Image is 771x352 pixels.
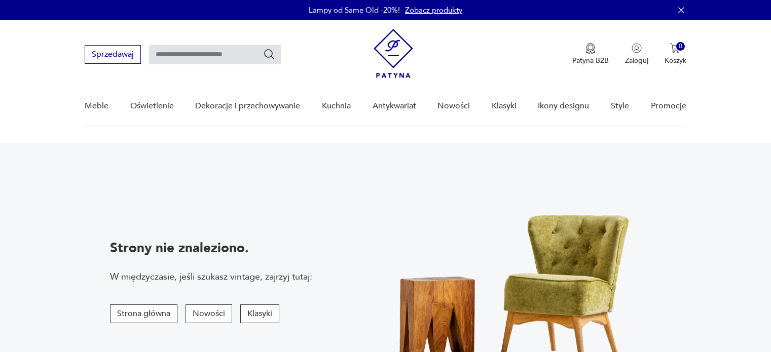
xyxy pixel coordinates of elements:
[110,270,312,283] p: W międzyczasie, jeśli szukasz vintage, zajrzyj tutaj:
[186,304,232,323] button: Nowości
[632,43,642,53] img: Ikonka użytkownika
[322,87,351,126] a: Kuchnia
[611,87,629,126] a: Style
[85,45,141,64] button: Sprzedawaj
[665,43,686,65] button: 0Koszyk
[651,87,686,126] a: Promocje
[670,43,680,53] img: Ikona koszyka
[676,42,685,51] div: 0
[85,52,141,59] a: Sprzedawaj
[373,87,416,126] a: Antykwariat
[572,56,609,65] p: Patyna B2B
[240,304,279,323] button: Klasyki
[85,87,108,126] a: Meble
[585,43,596,54] img: Ikona medalu
[625,43,648,65] button: Zaloguj
[110,239,312,257] p: Strony nie znaleziono.
[309,5,400,15] p: Lampy od Same Old -20%!
[110,304,177,323] button: Strona główna
[130,87,174,126] a: Oświetlenie
[538,87,589,126] a: Ikony designu
[263,48,275,60] button: Szukaj
[437,87,470,126] a: Nowości
[405,5,462,15] a: Zobacz produkty
[625,56,648,65] p: Zaloguj
[665,56,686,65] p: Koszyk
[572,43,609,65] a: Ikona medaluPatyna B2B
[572,43,609,65] button: Patyna B2B
[492,87,517,126] a: Klasyki
[374,29,413,78] img: Patyna - sklep z meblami i dekoracjami vintage
[195,87,300,126] a: Dekoracje i przechowywanie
